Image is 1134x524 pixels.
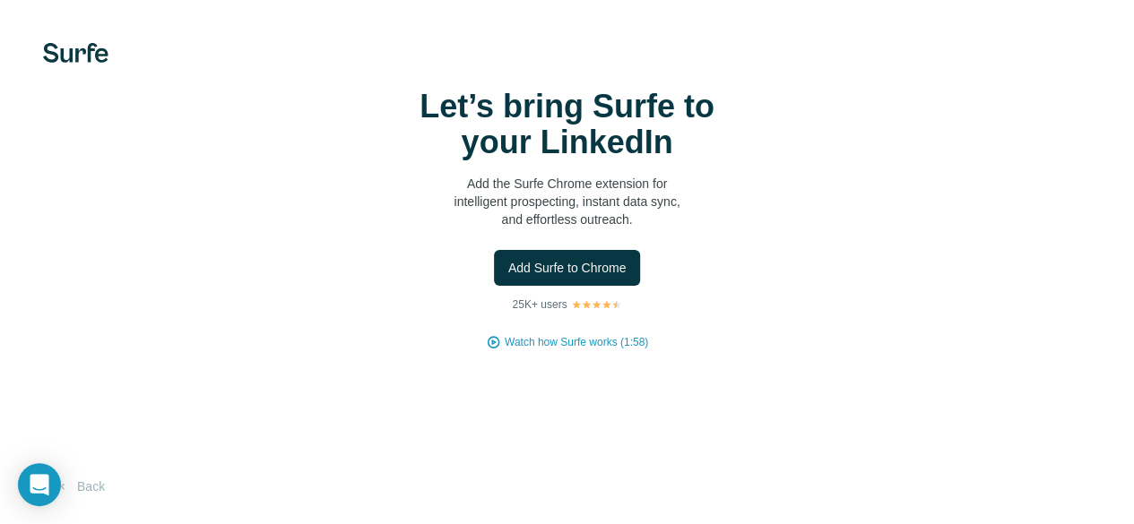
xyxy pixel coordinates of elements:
[505,334,648,350] button: Watch how Surfe works (1:58)
[512,296,567,313] p: 25K+ users
[571,299,622,310] img: Rating Stars
[508,259,627,277] span: Add Surfe to Chrome
[18,463,61,506] div: Open Intercom Messenger
[388,175,747,228] p: Add the Surfe Chrome extension for intelligent prospecting, instant data sync, and effortless out...
[43,43,108,63] img: Surfe's logo
[43,470,117,503] button: Back
[388,89,747,160] h1: Let’s bring Surfe to your LinkedIn
[494,250,641,286] button: Add Surfe to Chrome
